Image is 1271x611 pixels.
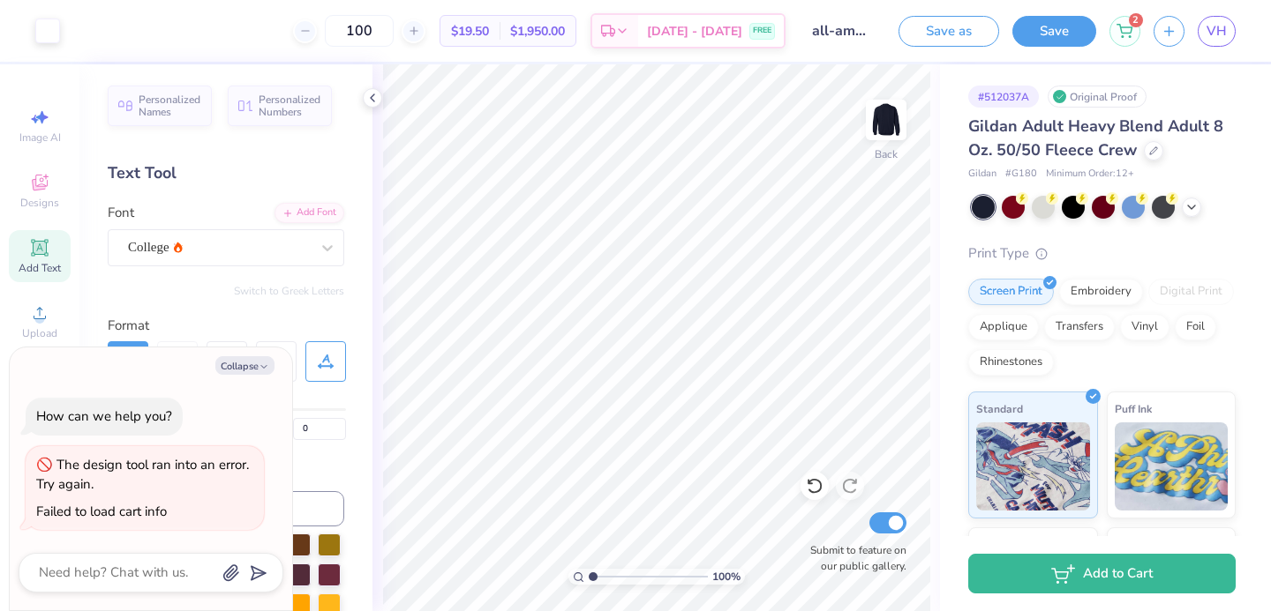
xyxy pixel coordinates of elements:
[1059,279,1143,305] div: Embroidery
[1175,314,1216,340] div: Foil
[1046,167,1134,182] span: Minimum Order: 12 +
[647,22,742,41] span: [DATE] - [DATE]
[1012,16,1096,47] button: Save
[968,167,996,182] span: Gildan
[753,25,771,37] span: FREE
[1120,314,1169,340] div: Vinyl
[1115,399,1152,418] span: Puff Ink
[19,130,61,145] span: Image AI
[215,356,275,375] button: Collapse
[36,456,249,494] div: The design tool ran into an error. Try again.
[712,569,741,585] span: 100 %
[968,349,1054,376] div: Rhinestones
[19,261,61,275] span: Add Text
[968,279,1054,305] div: Screen Print
[36,407,172,425] div: How can we help you?
[875,146,898,162] div: Back
[976,399,1023,418] span: Standard
[451,22,489,41] span: $19.50
[22,326,57,340] span: Upload
[1129,13,1143,27] span: 2
[108,161,344,185] div: Text Tool
[1048,86,1147,108] div: Original Proof
[108,203,134,223] label: Font
[899,16,999,47] button: Save as
[36,503,167,520] div: Failed to load cart info
[799,13,885,48] input: Untitled Design
[1115,422,1229,510] img: Puff Ink
[976,422,1090,510] img: Standard
[968,554,1236,593] button: Add to Cart
[1005,167,1037,182] span: # G180
[510,22,565,41] span: $1,950.00
[1198,16,1236,47] a: VH
[1207,21,1227,41] span: VH
[20,196,59,210] span: Designs
[139,93,201,118] span: Personalized Names
[108,316,346,336] div: Format
[275,203,344,223] div: Add Font
[1115,535,1219,554] span: Metallic & Glitter Ink
[234,284,344,298] button: Switch to Greek Letters
[976,535,1019,554] span: Neon Ink
[1044,314,1115,340] div: Transfers
[801,542,906,574] label: Submit to feature on our public gallery.
[869,102,904,138] img: Back
[968,115,1223,160] span: Gildan Adult Heavy Blend Adult 8 Oz. 50/50 Fleece Crew
[968,314,1039,340] div: Applique
[325,15,394,47] input: – –
[968,86,1039,108] div: # 512037A
[259,93,321,118] span: Personalized Numbers
[968,243,1236,264] div: Print Type
[1148,279,1234,305] div: Digital Print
